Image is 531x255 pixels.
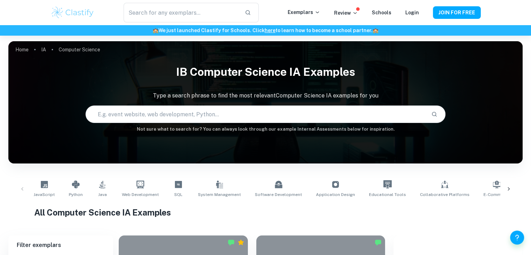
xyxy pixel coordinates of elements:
[153,28,158,33] span: 🏫
[8,126,523,133] h6: Not sure what to search for? You can always look through our example Internal Assessments below f...
[8,92,523,100] p: Type a search phrase to find the most relevant Computer Science IA examples for you
[510,231,524,245] button: Help and Feedback
[433,6,481,19] button: JOIN FOR FREE
[428,108,440,120] button: Search
[59,46,100,53] p: Computer Science
[174,191,183,198] span: SQL
[51,6,95,20] img: Clastify logo
[34,206,497,219] h1: All Computer Science IA Examples
[316,191,355,198] span: Application Design
[8,235,113,255] h6: Filter exemplars
[288,8,320,16] p: Exemplars
[237,239,244,246] div: Premium
[198,191,241,198] span: System Management
[98,191,107,198] span: Java
[34,191,55,198] span: JavaScript
[69,191,83,198] span: Python
[334,9,358,17] p: Review
[369,191,406,198] span: Educational Tools
[15,45,29,54] a: Home
[484,191,510,198] span: E-commerce
[228,239,235,246] img: Marked
[373,28,378,33] span: 🏫
[1,27,530,34] h6: We just launched Clastify for Schools. Click to learn how to become a school partner.
[41,45,46,54] a: IA
[122,191,159,198] span: Web Development
[8,61,523,83] h1: IB Computer Science IA examples
[372,10,391,15] a: Schools
[420,191,470,198] span: Collaborative Platforms
[265,28,275,33] a: here
[375,239,382,246] img: Marked
[124,3,239,22] input: Search for any exemplars...
[405,10,419,15] a: Login
[255,191,302,198] span: Software Development
[86,104,426,124] input: E.g. event website, web development, Python...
